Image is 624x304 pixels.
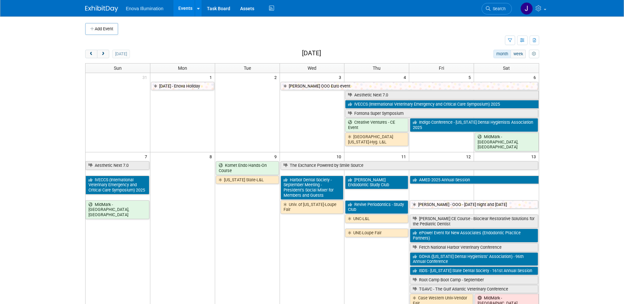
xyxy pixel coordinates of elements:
span: 3 [338,73,344,81]
span: 31 [142,73,150,81]
span: 13 [531,152,539,161]
a: The Exchance Powered by Smile Source [281,161,538,170]
span: 9 [274,152,280,161]
a: ePower Event for New Associates (Endodontic Practice Partners) [410,229,538,242]
span: 2 [274,73,280,81]
a: MidMark - [GEOGRAPHIC_DATA], [GEOGRAPHIC_DATA] [475,133,538,151]
button: Add Event [85,23,118,35]
span: 7 [144,152,150,161]
a: [PERSON_NAME] Endodontic Study Club [345,176,408,189]
a: Aesthetic Next 7.0 [345,91,538,99]
a: Univ. of [US_STATE]-Loupe Fair [281,200,344,214]
a: UNE-Loupe Fair [345,229,408,237]
a: Harbor Dental Society - September Meeting - President’s Social Mixer for Members and Guests [281,176,344,200]
span: Sat [503,65,510,71]
button: prev [85,50,97,58]
span: 1 [209,73,215,81]
span: 10 [336,152,344,161]
a: [PERSON_NAME] - OOO - [DATE] night and [DATE] [410,200,538,209]
a: [PERSON_NAME] OOO Euro event [281,82,538,90]
a: UNC-L&L [345,215,408,223]
a: Fontona Super Symposium [345,109,538,118]
h2: [DATE] [302,50,321,57]
span: 12 [465,152,474,161]
img: ExhibitDay [85,6,118,12]
a: Creative Ventures - CE Event [345,118,408,132]
a: TGAVC - The Gulf Atlantic Veterinary Conference [410,285,538,293]
a: [PERSON_NAME] CE Course - Bioclear Restorative Solutions for the Pediatric Dentist [410,215,538,228]
span: 6 [533,73,539,81]
a: Root Camp Boot Camp - September [410,276,538,284]
button: next [97,50,109,58]
span: Fri [439,65,444,71]
span: Search [490,6,506,11]
span: Tue [244,65,251,71]
button: myCustomButton [529,50,539,58]
span: 8 [209,152,215,161]
a: Indigo Conference - [US_STATE] Dental Hygienists Association 2025 [410,118,538,132]
button: month [493,50,511,58]
a: Aesthetic Next 7.0 [86,161,149,170]
a: Revive Periodontics - Study Club [345,200,408,214]
span: 11 [401,152,409,161]
a: [GEOGRAPHIC_DATA][US_STATE]-Hyg. L&L [345,133,408,146]
span: Enova Illumination [126,6,163,11]
a: IVECCS (International Veterinary Emergency and Critical Care Symposium) 2025 [86,176,149,194]
a: Komet Endo Hands-On Course [216,161,279,175]
a: AMED 2025 Annual Session [410,176,538,184]
i: Personalize Calendar [532,52,536,56]
a: ISDS - [US_STATE] State Dental Society - 161st Annual Session [410,266,538,275]
img: Janelle Tlusty [520,2,533,15]
a: [US_STATE] State-L&L [216,176,279,184]
span: Thu [373,65,381,71]
a: Search [482,3,512,14]
button: [DATE] [112,50,130,58]
span: Wed [308,65,316,71]
a: [DATE] - Enova Holiday [151,82,214,90]
span: 5 [468,73,474,81]
a: IVECCS (International Veterinary Emergency and Critical Care Symposium) 2025 [345,100,538,109]
span: Mon [178,65,187,71]
span: 4 [403,73,409,81]
a: GDHA ([US_STATE] Dental Hygienists’ Association) - 96th Annual Conference [410,252,538,266]
a: Fetch National Harbor Veterinary Conference [410,243,538,252]
button: week [511,50,526,58]
span: Sun [114,65,122,71]
a: MidMark - [GEOGRAPHIC_DATA], [GEOGRAPHIC_DATA] [86,200,149,219]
